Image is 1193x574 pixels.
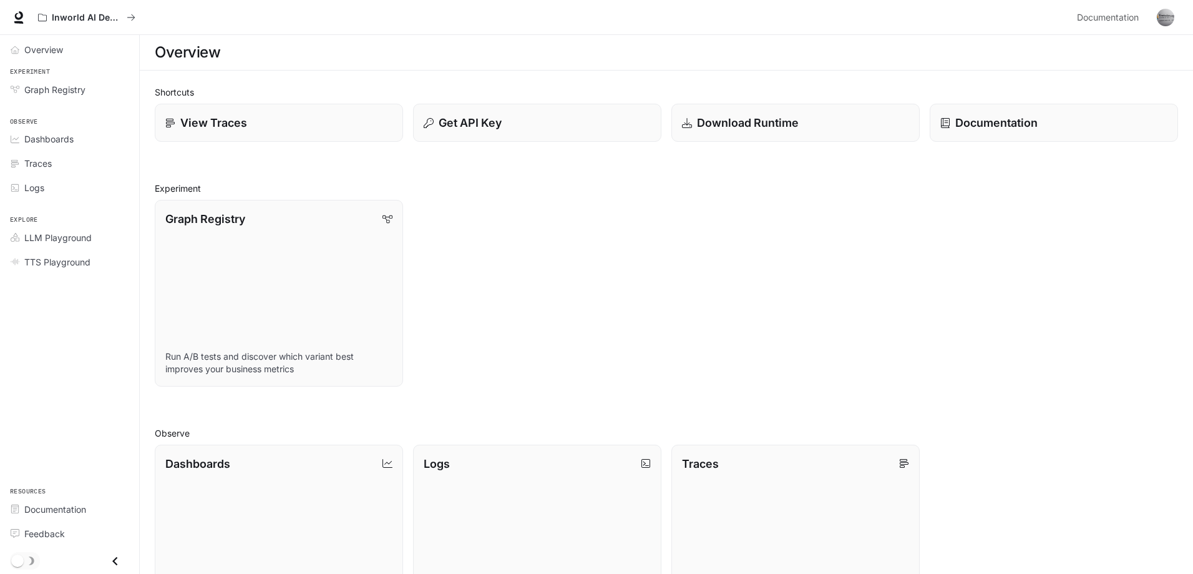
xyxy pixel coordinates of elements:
p: Logs [424,455,450,472]
a: Graph RegistryRun A/B tests and discover which variant best improves your business metrics [155,200,403,387]
p: Graph Registry [165,210,245,227]
p: Traces [682,455,719,472]
p: Get API Key [439,114,502,131]
button: Get API Key [413,104,661,142]
a: Dashboards [5,128,134,150]
span: Dark mode toggle [11,553,24,567]
p: View Traces [180,114,247,131]
span: Documentation [1077,10,1139,26]
p: Run A/B tests and discover which variant best improves your business metrics [165,350,392,375]
h2: Shortcuts [155,86,1178,99]
span: TTS Playground [24,255,90,269]
button: All workspaces [32,5,141,30]
p: Dashboards [165,455,230,472]
span: Logs [24,181,44,194]
button: Close drawer [101,548,129,574]
span: Graph Registry [24,83,85,96]
a: Feedback [5,523,134,545]
a: View Traces [155,104,403,142]
a: Documentation [5,498,134,520]
a: Documentation [1072,5,1148,30]
a: Documentation [930,104,1178,142]
p: Documentation [955,114,1038,131]
a: Download Runtime [671,104,920,142]
button: User avatar [1153,5,1178,30]
a: LLM Playground [5,227,134,249]
h2: Experiment [155,182,1178,195]
a: TTS Playground [5,251,134,273]
a: Graph Registry [5,79,134,101]
span: Documentation [24,503,86,516]
span: Feedback [24,527,65,540]
span: Traces [24,157,52,170]
p: Inworld AI Demos [52,12,122,23]
p: Download Runtime [697,114,799,131]
span: Overview [24,43,63,56]
a: Traces [5,152,134,174]
a: Logs [5,177,134,199]
a: Overview [5,39,134,61]
img: User avatar [1157,9,1174,26]
span: LLM Playground [24,231,92,244]
span: Dashboards [24,132,74,146]
h2: Observe [155,427,1178,440]
h1: Overview [155,40,220,65]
